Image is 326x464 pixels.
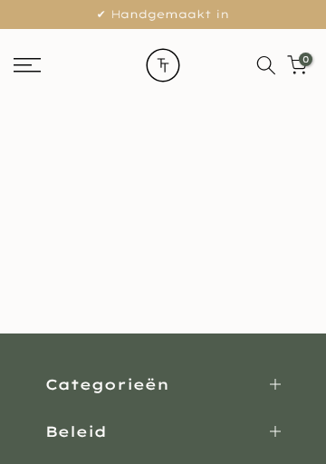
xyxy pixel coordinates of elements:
[2,372,92,462] iframe: toggle-frame
[299,53,312,66] span: 0
[23,5,303,43] p: ✔ Handgemaakt in [GEOGRAPHIC_DATA]
[131,29,195,101] img: trend-table
[287,55,307,75] a: 0
[45,374,169,394] h3: Categorieën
